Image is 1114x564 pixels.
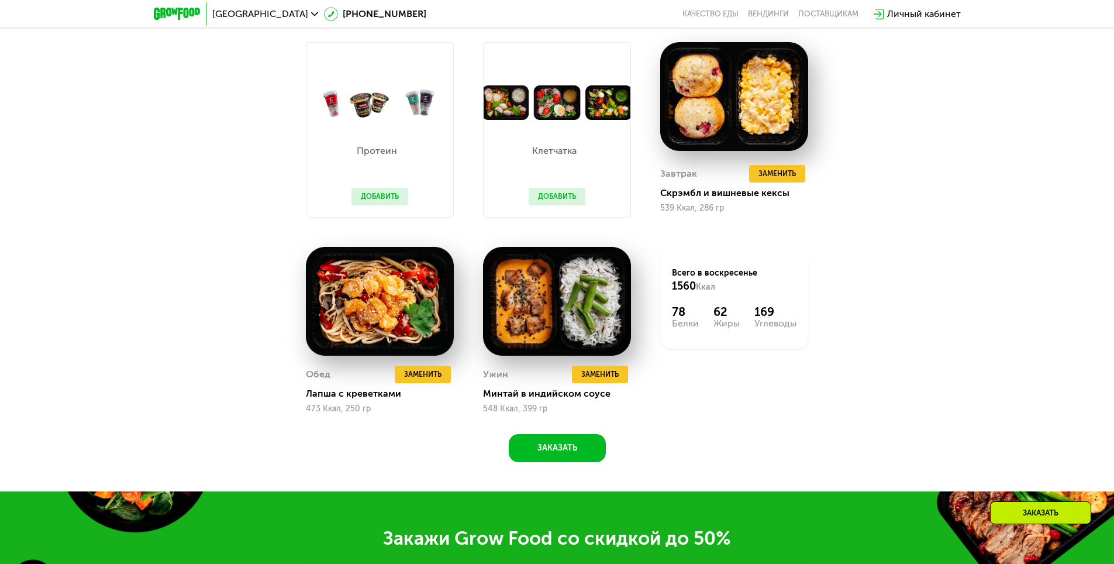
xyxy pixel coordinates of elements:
[672,267,796,293] div: Всего в воскресенье
[887,7,961,21] div: Личный кабинет
[696,282,715,292] span: Ккал
[758,168,796,180] span: Заменить
[324,7,426,21] a: [PHONE_NUMBER]
[404,369,442,380] span: Заменить
[798,9,858,19] div: поставщикам
[529,188,585,205] button: Добавить
[306,366,330,383] div: Обед
[483,404,631,414] div: 548 Ккал, 399 гр
[306,388,463,400] div: Лапша с креветками
[351,146,402,156] p: Протеин
[509,434,606,462] button: Заказать
[483,388,640,400] div: Минтай в индийском соусе
[672,280,696,293] span: 1560
[754,319,796,328] div: Углеводы
[395,366,451,383] button: Заменить
[483,366,508,383] div: Ужин
[672,305,699,319] div: 78
[672,319,699,328] div: Белки
[212,9,308,19] span: [GEOGRAPHIC_DATA]
[713,319,740,328] div: Жиры
[306,404,454,414] div: 473 Ккал, 250 гр
[351,188,408,205] button: Добавить
[572,366,628,383] button: Заменить
[748,9,789,19] a: Вендинги
[660,187,818,199] div: Скрэмбл и вишневые кексы
[581,369,619,380] span: Заменить
[529,146,580,156] p: Клетчатка
[749,165,805,183] button: Заменить
[754,305,796,319] div: 169
[660,165,697,183] div: Завтрак
[713,305,740,319] div: 62
[990,501,1091,524] div: Заказать
[682,9,739,19] a: Качество еды
[660,204,808,213] div: 539 Ккал, 286 гр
